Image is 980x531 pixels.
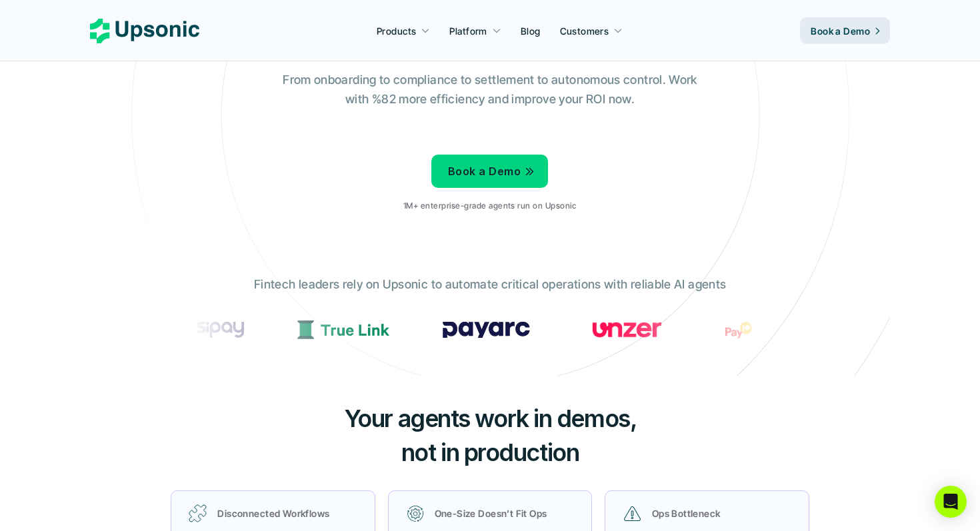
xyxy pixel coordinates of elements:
[448,162,521,181] p: Book a Demo
[403,201,576,211] p: 1M+ enterprise-grade agents run on Upsonic
[344,404,637,433] span: Your agents work in demos,
[254,275,726,294] p: Fintech leaders rely on Upsonic to automate critical operations with reliable AI agents
[217,506,356,520] p: Disconnected Workflows
[652,506,791,520] p: Ops Bottleneck
[449,24,487,38] p: Platform
[521,24,541,38] p: Blog
[800,17,890,44] a: Book a Demo
[273,71,707,109] p: From onboarding to compliance to settlement to autonomous control. Work with %82 more efficiency ...
[935,486,967,518] div: Open Intercom Messenger
[811,24,870,38] p: Book a Demo
[401,438,579,467] span: not in production
[377,24,416,38] p: Products
[431,155,548,188] a: Book a Demo
[560,24,609,38] p: Customers
[513,19,549,43] a: Blog
[435,506,573,520] p: One-Size Doesn’t Fit Ops
[369,19,438,43] a: Products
